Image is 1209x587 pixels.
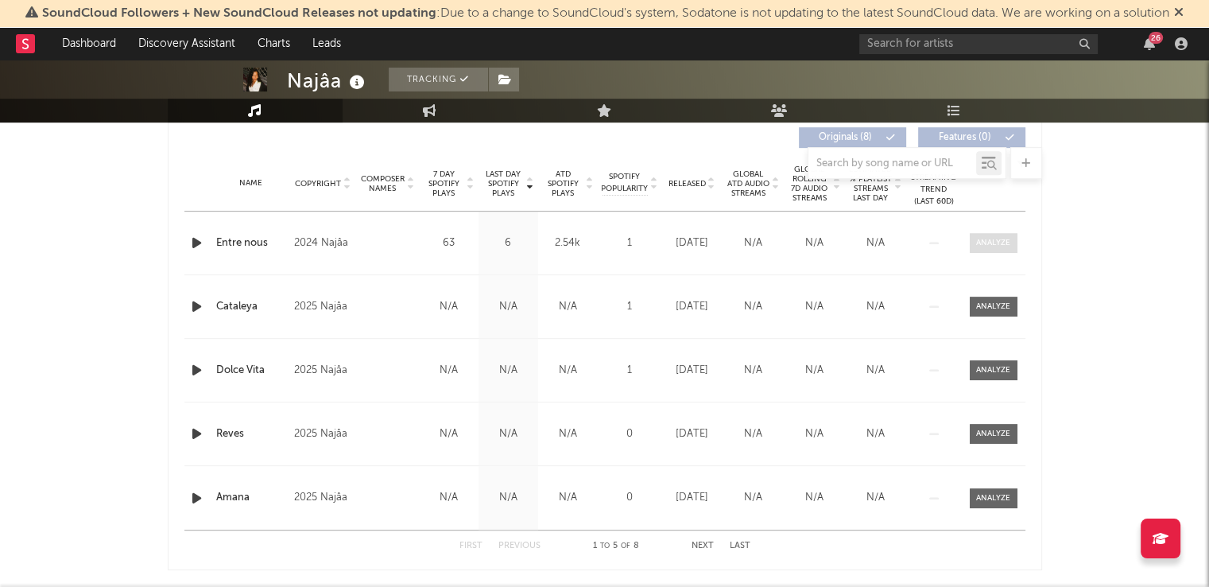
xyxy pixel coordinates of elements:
div: N/A [727,299,780,315]
div: N/A [423,363,475,379]
button: Next [692,542,714,550]
span: Composer Names [360,174,405,193]
a: Cataleya [216,299,286,315]
a: Amana [216,490,286,506]
button: Previous [498,542,541,550]
div: Global Streaming Trend (Last 60D) [910,160,958,208]
span: ATD Spotify Plays [542,169,584,198]
div: N/A [482,490,534,506]
span: Originals ( 8 ) [809,133,882,142]
button: Last [730,542,750,550]
div: N/A [542,299,594,315]
span: Last Day Spotify Plays [482,169,525,198]
button: Originals(8) [799,127,906,148]
span: Copyright [295,179,341,189]
span: Features ( 0 ) [928,133,1002,142]
a: Leads [301,28,352,60]
div: N/A [727,490,780,506]
div: 0 [602,490,657,506]
div: N/A [727,363,780,379]
a: Reves [216,426,286,442]
div: N/A [788,235,841,251]
div: [DATE] [665,490,719,506]
button: First [459,542,482,550]
span: SoundCloud Followers + New SoundCloud Releases not updating [42,7,436,20]
div: N/A [727,426,780,442]
span: Global Rolling 7D Audio Streams [788,165,831,203]
div: N/A [788,363,841,379]
input: Search for artists [859,34,1098,54]
div: N/A [849,490,902,506]
div: N/A [542,490,594,506]
div: N/A [849,363,902,379]
button: Features(0) [918,127,1025,148]
div: 1 [602,235,657,251]
div: 26 [1149,32,1163,44]
button: 26 [1144,37,1155,50]
a: Dolce Vita [216,363,286,379]
div: N/A [482,299,534,315]
div: 1 5 8 [572,537,660,556]
div: 2025 Najâa [294,297,352,317]
div: 2.54k [542,235,594,251]
div: Name [216,177,286,189]
span: : Due to a change to SoundCloud's system, Sodatone is not updating to the latest SoundCloud data.... [42,7,1169,20]
div: 6 [482,235,534,251]
div: 2025 Najâa [294,488,352,507]
input: Search by song name or URL [808,157,976,170]
a: Entre nous [216,235,286,251]
div: N/A [788,426,841,442]
div: N/A [482,426,534,442]
div: [DATE] [665,426,719,442]
a: Charts [246,28,301,60]
div: 0 [602,426,657,442]
div: 63 [423,235,475,251]
a: Dashboard [51,28,127,60]
div: N/A [423,490,475,506]
div: N/A [849,426,902,442]
div: N/A [542,363,594,379]
div: N/A [788,490,841,506]
div: 2025 Najâa [294,361,352,380]
div: [DATE] [665,235,719,251]
div: 2024 Najâa [294,234,352,253]
div: N/A [482,363,534,379]
div: N/A [423,426,475,442]
button: Tracking [389,68,488,91]
span: Spotify Popularity [601,171,648,195]
div: N/A [542,426,594,442]
span: of [621,542,630,550]
div: N/A [788,299,841,315]
div: N/A [849,299,902,315]
span: 7 Day Spotify Plays [423,169,465,198]
div: 2025 Najâa [294,425,352,444]
div: Najâa [287,68,369,94]
span: Estimated % Playlist Streams Last Day [849,165,893,203]
div: [DATE] [665,299,719,315]
div: [DATE] [665,363,719,379]
span: to [600,542,610,550]
div: N/A [727,235,780,251]
div: N/A [423,299,475,315]
div: N/A [849,235,902,251]
span: Global ATD Audio Streams [727,169,770,198]
a: Discovery Assistant [127,28,246,60]
div: 1 [602,363,657,379]
span: Dismiss [1174,7,1184,20]
span: Released [668,179,706,189]
div: 1 [602,299,657,315]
